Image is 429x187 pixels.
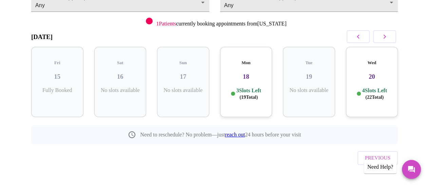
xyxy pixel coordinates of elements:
[100,60,141,66] h5: Sat
[37,73,78,80] h3: 15
[365,153,390,162] span: Previous
[288,73,330,80] h3: 19
[156,21,176,26] span: 1 Patients
[288,87,330,93] p: No slots available
[351,73,393,80] h3: 20
[362,87,387,100] p: 4 Slots Left
[236,87,261,100] p: 3 Slots Left
[225,132,245,137] a: reach out
[162,73,204,80] h3: 17
[364,161,396,173] div: Need Help?
[100,87,141,93] p: No slots available
[239,95,258,100] span: ( 19 Total)
[162,87,204,93] p: No slots available
[37,87,78,93] p: Fully Booked
[226,73,267,80] h3: 18
[226,60,267,66] h5: Mon
[357,151,398,165] button: Previous
[288,60,330,66] h5: Tue
[162,60,204,66] h5: Sun
[37,60,78,66] h5: Fri
[351,60,393,66] h5: Wed
[365,95,384,100] span: ( 22 Total)
[402,160,421,179] button: Messages
[31,33,53,41] h3: [DATE]
[156,21,286,27] p: currently booking appointments from [US_STATE]
[100,73,141,80] h3: 16
[140,132,301,138] p: Need to reschedule? No problem—just 24 hours before your visit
